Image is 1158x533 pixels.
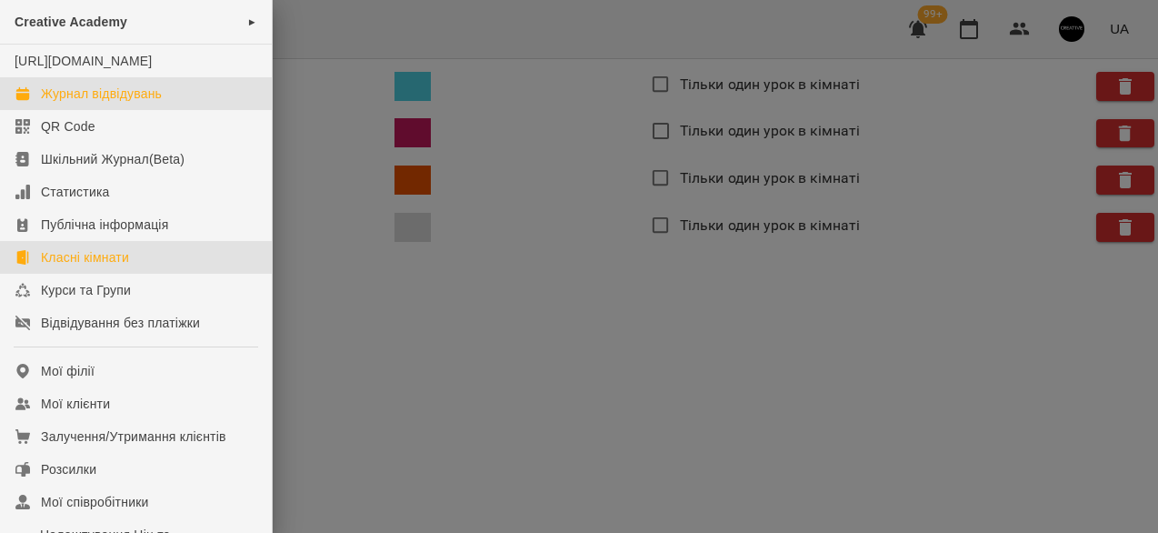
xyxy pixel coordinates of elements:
div: Залучення/Утримання клієнтів [41,427,226,446]
div: Мої співробітники [41,493,149,511]
div: Публічна інформація [41,216,168,234]
span: ► [247,15,257,29]
div: Класні кімнати [41,248,129,266]
span: Creative Academy [15,15,127,29]
div: Розсилки [41,460,96,478]
div: Курси та Групи [41,281,131,299]
div: Мої філії [41,362,95,380]
a: [URL][DOMAIN_NAME] [15,54,152,68]
div: Мої клієнти [41,395,110,413]
div: Статистика [41,183,110,201]
div: Журнал відвідувань [41,85,162,103]
div: Відвідування без платіжки [41,314,200,332]
div: QR Code [41,117,95,136]
div: Шкільний Журнал(Beta) [41,150,185,168]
